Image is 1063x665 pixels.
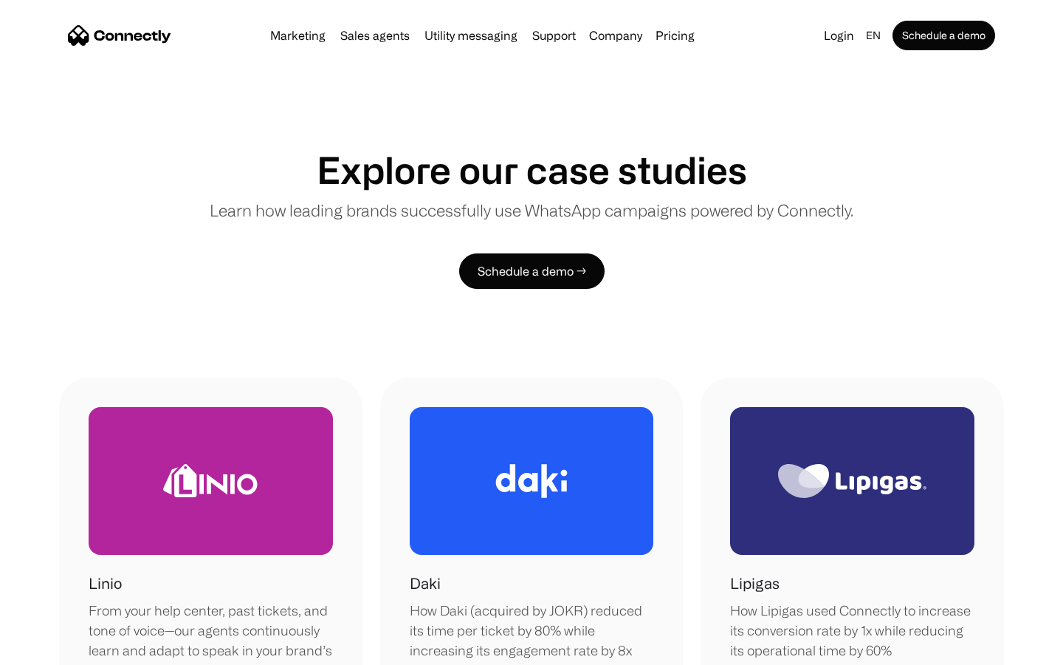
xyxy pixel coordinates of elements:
[68,24,171,47] a: home
[860,25,890,46] div: en
[210,198,853,222] p: Learn how leading brands successfully use WhatsApp campaigns powered by Connectly.
[730,601,974,661] div: How Lipigas used Connectly to increase its conversion rate by 1x while reducing its operational t...
[89,573,122,595] h1: Linio
[264,30,331,41] a: Marketing
[495,464,568,498] img: Daki Logo
[334,30,416,41] a: Sales agents
[730,573,780,595] h1: Lipigas
[459,253,605,289] a: Schedule a demo →
[866,25,881,46] div: en
[317,148,747,192] h1: Explore our case studies
[419,30,523,41] a: Utility messaging
[650,30,701,41] a: Pricing
[585,25,647,46] div: Company
[163,464,258,497] img: Linio Logo
[892,21,995,50] a: Schedule a demo
[526,30,582,41] a: Support
[589,25,642,46] div: Company
[15,638,89,660] aside: Language selected: English
[30,639,89,660] ul: Language list
[818,25,860,46] a: Login
[410,573,441,595] h1: Daki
